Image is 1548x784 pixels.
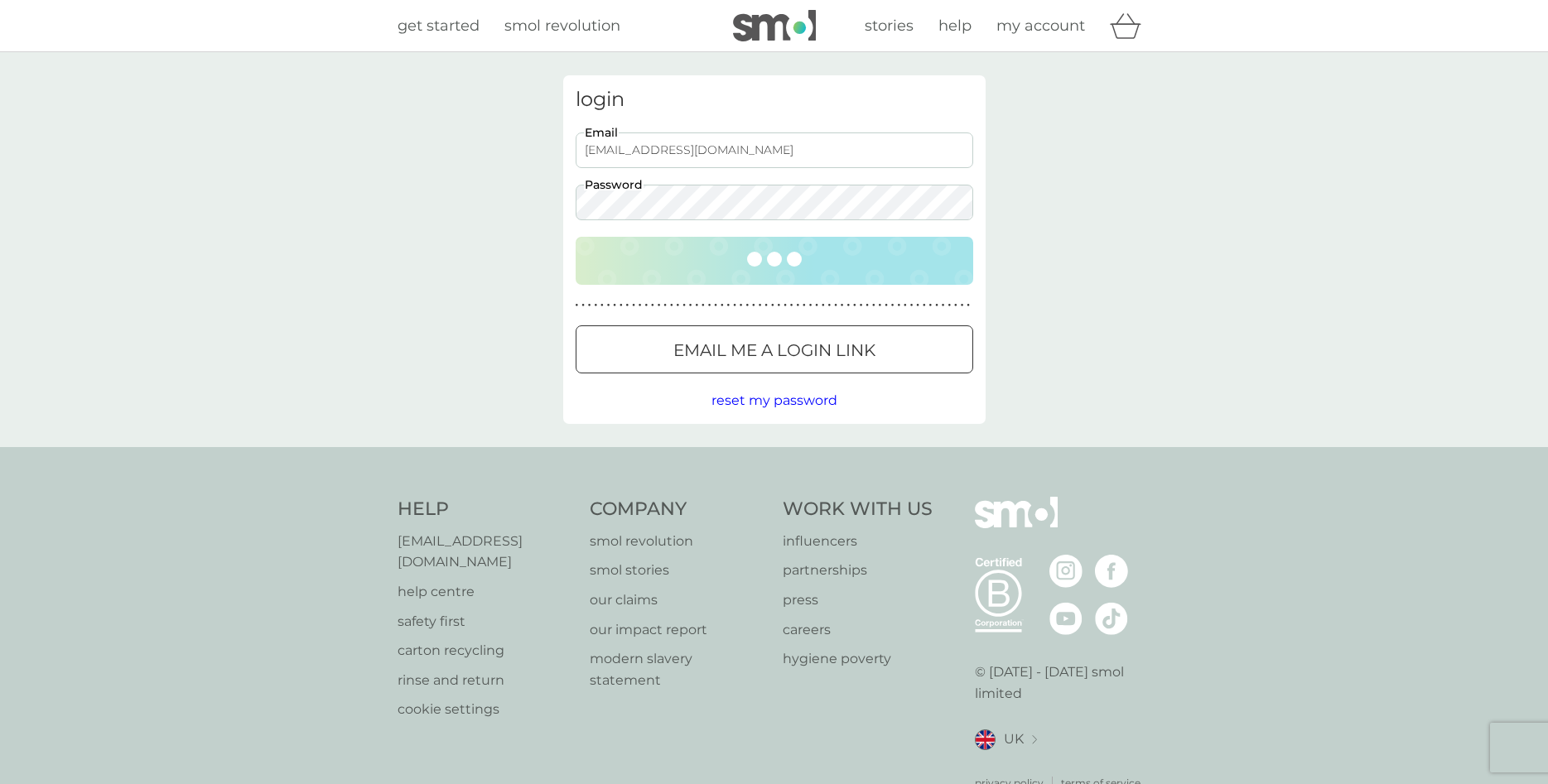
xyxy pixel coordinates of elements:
[639,301,642,310] p: ●
[996,14,1085,38] a: my account
[1032,735,1037,744] img: select a new location
[809,301,813,310] p: ●
[740,301,743,310] p: ●
[783,531,933,552] a: influencers
[1049,602,1083,635] img: visit the smol Youtube page
[938,14,972,38] a: help
[879,301,882,310] p: ●
[784,301,787,310] p: ●
[721,301,724,310] p: ●
[504,14,620,38] a: smol revolution
[702,301,705,310] p: ●
[783,589,933,611] p: press
[822,301,825,310] p: ●
[590,531,766,552] p: smol revolution
[398,17,480,35] span: get started
[783,560,933,581] a: partnerships
[1049,555,1083,588] img: visit the smol Instagram page
[613,301,616,310] p: ●
[834,301,837,310] p: ●
[398,14,480,38] a: get started
[576,325,973,373] button: Email me a login link
[590,560,766,581] a: smol stories
[600,301,604,310] p: ●
[815,301,818,310] p: ●
[865,14,914,38] a: stories
[872,301,875,310] p: ●
[733,10,816,41] img: smol
[398,640,574,661] a: carton recycling
[910,301,914,310] p: ●
[954,301,957,310] p: ●
[398,531,574,573] a: [EMAIL_ADDRESS][DOMAIN_NAME]
[967,301,970,310] p: ●
[590,619,766,641] p: our impact report
[670,301,673,310] p: ●
[1095,555,1128,588] img: visit the smol Facebook page
[752,301,755,310] p: ●
[711,392,837,408] span: reset my password
[1095,602,1128,635] img: visit the smol Tiktok page
[948,301,951,310] p: ●
[594,301,597,310] p: ●
[620,301,623,310] p: ●
[1004,729,1024,750] span: UK
[711,390,837,411] button: reset my password
[783,648,933,670] a: hygiene poverty
[961,301,964,310] p: ●
[975,729,996,750] img: UK flag
[771,301,774,310] p: ●
[897,301,900,310] p: ●
[663,301,667,310] p: ●
[607,301,610,310] p: ●
[590,648,766,690] a: modern slavery statement
[938,17,972,35] span: help
[803,301,806,310] p: ●
[759,301,762,310] p: ●
[975,661,1151,704] p: © [DATE] - [DATE] smol limited
[942,301,945,310] p: ●
[904,301,907,310] p: ●
[632,301,635,310] p: ●
[644,301,648,310] p: ●
[929,301,933,310] p: ●
[695,301,698,310] p: ●
[590,589,766,611] a: our claims
[677,301,680,310] p: ●
[398,581,574,603] p: help centre
[975,497,1058,553] img: smol
[576,88,973,112] h3: login
[885,301,888,310] p: ●
[588,301,591,310] p: ●
[398,699,574,720] a: cookie settings
[778,301,781,310] p: ●
[590,497,766,522] h4: Company
[727,301,731,310] p: ●
[866,301,869,310] p: ●
[714,301,717,310] p: ●
[398,611,574,632] a: safety first
[708,301,711,310] p: ●
[923,301,926,310] p: ●
[828,301,832,310] p: ●
[764,301,768,310] p: ●
[581,301,585,310] p: ●
[783,619,933,641] a: careers
[398,670,574,691] p: rinse and return
[853,301,856,310] p: ●
[783,497,933,522] h4: Work With Us
[733,301,736,310] p: ●
[891,301,895,310] p: ●
[860,301,863,310] p: ●
[673,337,875,363] p: Email me a login link
[865,17,914,35] span: stories
[841,301,844,310] p: ●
